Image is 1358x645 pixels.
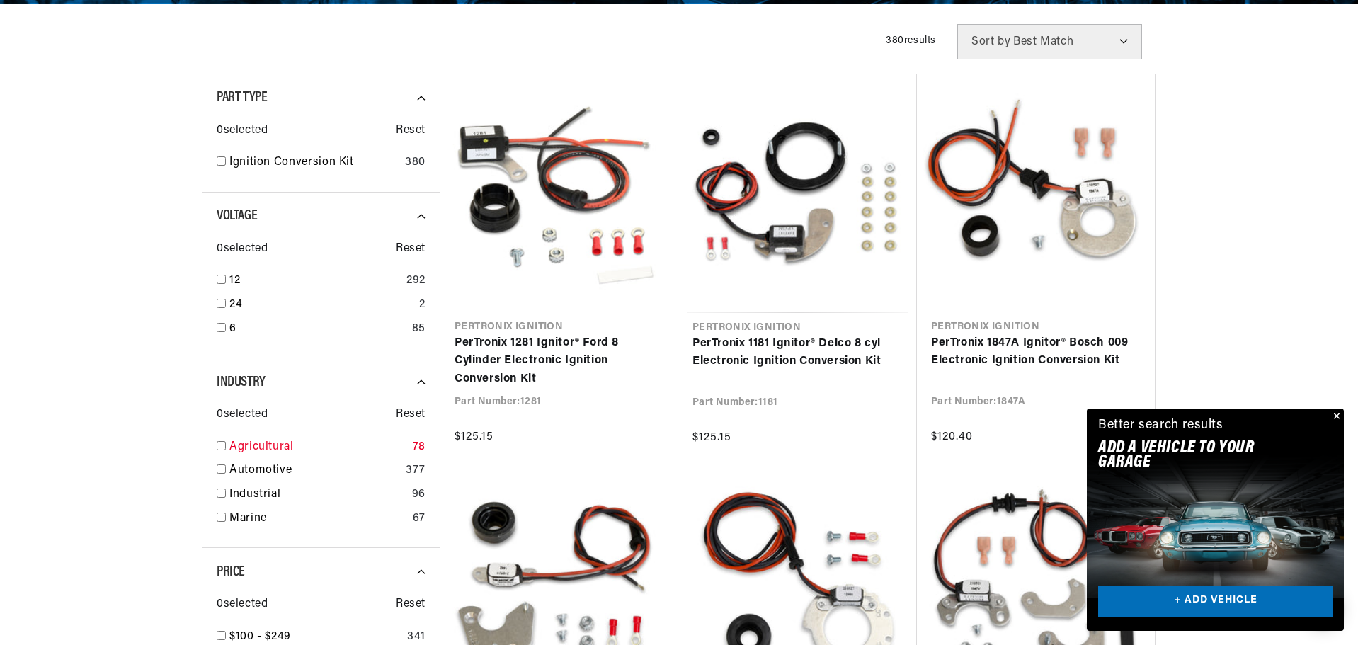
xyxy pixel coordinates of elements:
a: 6 [229,320,406,338]
div: 85 [412,320,426,338]
span: Reset [396,595,426,614]
div: 96 [412,486,426,504]
a: + ADD VEHICLE [1098,586,1333,617]
select: Sort by [957,24,1142,59]
span: Price [217,565,245,579]
div: 377 [406,462,426,480]
a: PerTronix 1847A Ignitor® Bosch 009 Electronic Ignition Conversion Kit [931,334,1141,370]
span: Reset [396,240,426,258]
span: 380 results [886,35,936,46]
div: 67 [413,510,426,528]
a: Automotive [229,462,400,480]
span: 0 selected [217,240,268,258]
a: 12 [229,272,401,290]
span: $100 - $249 [229,631,291,642]
a: Ignition Conversion Kit [229,154,399,172]
a: Marine [229,510,407,528]
button: Close [1327,409,1344,426]
span: Voltage [217,209,257,223]
span: Sort by [971,36,1010,47]
span: 0 selected [217,595,268,614]
div: Better search results [1098,416,1223,436]
a: PerTronix 1281 Ignitor® Ford 8 Cylinder Electronic Ignition Conversion Kit [455,334,664,389]
div: 2 [419,296,426,314]
span: Part Type [217,91,267,105]
span: 0 selected [217,406,268,424]
a: 24 [229,296,413,314]
span: 0 selected [217,122,268,140]
div: 380 [405,154,426,172]
div: 292 [406,272,426,290]
a: Industrial [229,486,406,504]
div: 78 [413,438,426,457]
span: Reset [396,406,426,424]
a: PerTronix 1181 Ignitor® Delco 8 cyl Electronic Ignition Conversion Kit [692,335,903,371]
span: Industry [217,375,266,389]
a: Agricultural [229,438,407,457]
h2: Add A VEHICLE to your garage [1098,441,1297,470]
span: Reset [396,122,426,140]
